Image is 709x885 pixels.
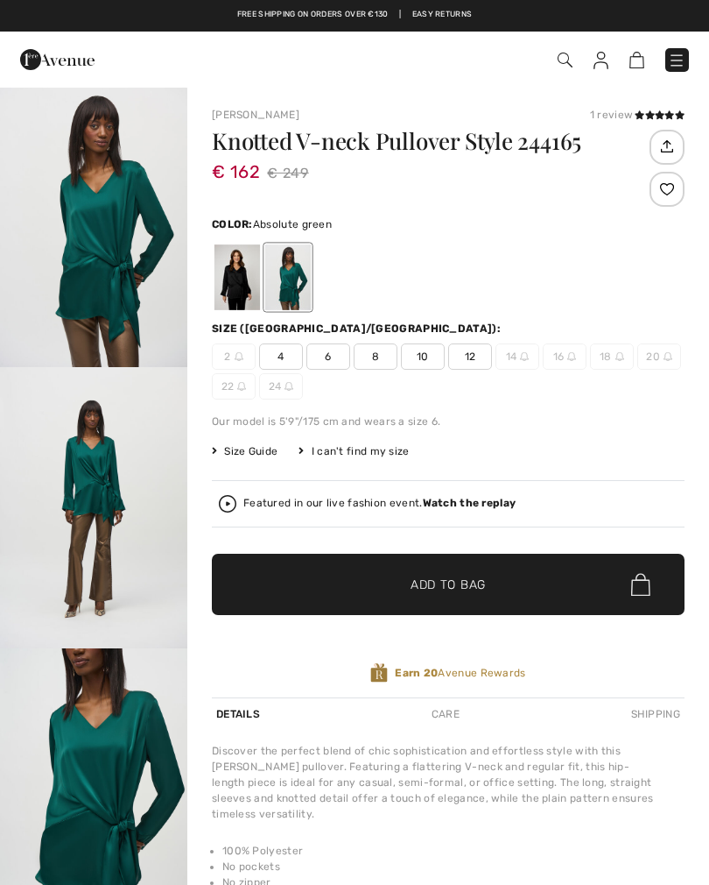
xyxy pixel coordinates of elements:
span: 22 [212,373,256,400]
span: € 249 [267,160,308,187]
li: No pockets [222,859,684,874]
span: 24 [259,373,303,400]
img: 1ère Avenue [20,42,95,77]
img: ring-m.svg [284,382,293,391]
span: 2 [212,343,256,370]
img: ring-m.svg [615,352,624,361]
div: Details [212,698,264,730]
a: Easy Returns [412,9,473,21]
span: Size Guide [212,443,277,459]
div: 1 review [590,107,684,123]
span: 14 [495,343,539,370]
span: 8 [354,343,397,370]
img: ring-m.svg [663,352,672,361]
img: Menu [668,52,685,69]
div: Featured in our live fashion event. [243,498,516,509]
div: Size ([GEOGRAPHIC_DATA]/[GEOGRAPHIC_DATA]): [212,321,504,336]
div: Discover the perfect blend of chic sophistication and effortless style with this [PERSON_NAME] pu... [212,743,684,822]
button: Add to Bag [212,554,684,615]
a: [PERSON_NAME] [212,109,299,121]
img: ring-m.svg [237,382,246,391]
img: Search [558,53,572,67]
li: 100% Polyester [222,843,684,859]
strong: Earn 20 [395,667,438,679]
iframe: Opens a widget where you can find more information [596,832,691,876]
a: Free shipping on orders over €130 [237,9,389,21]
a: 1ère Avenue [20,50,95,67]
div: Care [427,698,464,730]
span: 16 [543,343,586,370]
span: 6 [306,343,350,370]
img: ring-m.svg [520,352,529,361]
span: Absolute green [253,218,332,230]
span: 12 [448,343,492,370]
span: 10 [401,343,445,370]
img: ring-m.svg [235,352,243,361]
div: Our model is 5'9"/175 cm and wears a size 6. [212,414,684,429]
span: 20 [637,343,681,370]
span: | [399,9,401,21]
img: Share [652,131,681,161]
span: 18 [590,343,634,370]
div: Absolute green [265,244,311,310]
img: Watch the replay [219,495,236,513]
h1: Knotted V-neck Pullover Style 244165 [212,130,645,152]
strong: Watch the replay [423,497,516,509]
span: Avenue Rewards [395,665,525,681]
span: Color: [212,218,253,230]
div: I can't find my size [298,443,409,459]
div: Shipping [627,698,684,730]
div: Black [214,244,260,310]
img: Avenue Rewards [370,662,388,683]
span: Add to Bag [411,576,486,594]
img: My Info [593,52,608,69]
img: Shopping Bag [629,52,644,68]
span: 4 [259,343,303,370]
img: ring-m.svg [567,352,576,361]
img: Bag.svg [631,573,650,596]
span: € 162 [212,144,260,182]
